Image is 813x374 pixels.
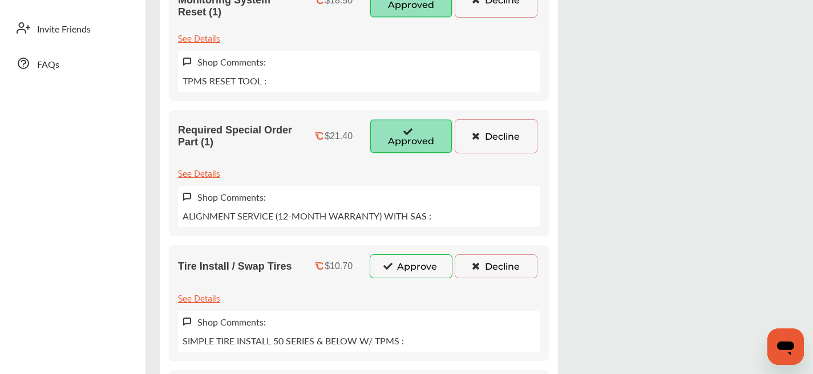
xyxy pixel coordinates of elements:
[183,334,404,347] p: SIMPLE TIRE INSTALL 50 SERIES & BELOW W/ TPMS :
[183,74,266,87] p: TPMS RESET TOOL :
[178,165,220,180] div: See Details
[325,131,353,141] div: $21.40
[197,315,266,328] label: Shop Comments:
[325,261,353,271] div: $10.70
[183,317,192,327] img: svg+xml;base64,PHN2ZyB3aWR0aD0iMTYiIGhlaWdodD0iMTciIHZpZXdCb3g9IjAgMCAxNiAxNyIgZmlsbD0ibm9uZSIgeG...
[455,254,537,278] button: Decline
[183,192,192,202] img: svg+xml;base64,PHN2ZyB3aWR0aD0iMTYiIGhlaWdodD0iMTciIHZpZXdCb3g9IjAgMCAxNiAxNyIgZmlsbD0ibm9uZSIgeG...
[183,57,192,67] img: svg+xml;base64,PHN2ZyB3aWR0aD0iMTYiIGhlaWdodD0iMTciIHZpZXdCb3g9IjAgMCAxNiAxNyIgZmlsbD0ibm9uZSIgeG...
[10,48,134,78] a: FAQs
[178,30,220,45] div: See Details
[767,328,804,365] iframe: Button to launch messaging window
[370,254,452,278] button: Approve
[10,13,134,43] a: Invite Friends
[455,119,537,153] button: Decline
[178,261,292,273] span: Tire Install / Swap Tires
[37,22,91,37] span: Invite Friends
[178,124,298,148] span: Required Special Order Part (1)
[370,119,452,153] button: Approved
[178,290,220,305] div: See Details
[197,55,266,68] label: Shop Comments:
[197,190,266,204] label: Shop Comments:
[37,58,59,72] span: FAQs
[183,209,431,222] p: ALIGNMENT SERVICE (12-MONTH WARRANTY) WITH SAS :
